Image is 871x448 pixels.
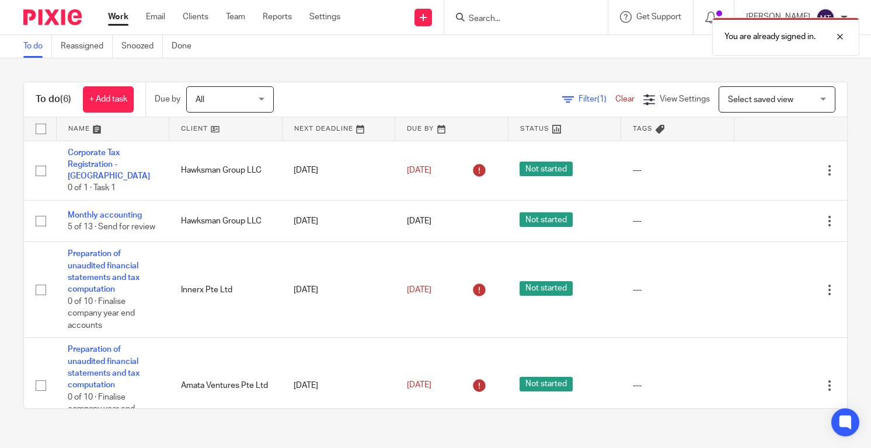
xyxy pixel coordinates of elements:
[520,377,573,391] span: Not started
[121,35,163,58] a: Snoozed
[68,184,116,192] span: 0 of 1 · Task 1
[633,380,723,391] div: ---
[309,11,340,23] a: Settings
[724,31,816,43] p: You are already signed in.
[633,164,723,176] div: ---
[169,242,283,338] td: Innerx Pte Ltd
[68,250,140,293] a: Preparation of unaudited financial statements and tax computation
[23,35,52,58] a: To do
[407,381,431,390] span: [DATE]
[146,11,165,23] a: Email
[169,338,283,433] td: Amata Ventures Pte Ltd
[282,242,395,338] td: [DATE]
[660,95,710,103] span: View Settings
[520,281,573,296] span: Not started
[172,35,200,58] a: Done
[183,11,208,23] a: Clients
[169,141,283,201] td: Hawksman Group LLC
[61,35,113,58] a: Reassigned
[23,9,82,25] img: Pixie
[816,8,835,27] img: svg%3E
[68,211,142,219] a: Monthly accounting
[83,86,134,113] a: + Add task
[597,95,607,103] span: (1)
[36,93,71,106] h1: To do
[282,338,395,433] td: [DATE]
[68,149,150,181] a: Corporate Tax Registration - [GEOGRAPHIC_DATA]
[633,125,653,132] span: Tags
[169,201,283,242] td: Hawksman Group LLC
[68,393,135,425] span: 0 of 10 · Finalise company year end accounts
[633,215,723,227] div: ---
[407,166,431,174] span: [DATE]
[407,286,431,294] span: [DATE]
[68,223,155,231] span: 5 of 13 · Send for review
[615,95,635,103] a: Clear
[68,345,140,389] a: Preparation of unaudited financial statements and tax computation
[520,162,573,176] span: Not started
[633,284,723,296] div: ---
[407,217,431,225] span: [DATE]
[579,95,615,103] span: Filter
[108,11,128,23] a: Work
[226,11,245,23] a: Team
[68,297,135,330] span: 0 of 10 · Finalise company year end accounts
[196,96,204,104] span: All
[263,11,292,23] a: Reports
[520,212,573,227] span: Not started
[282,141,395,201] td: [DATE]
[60,94,71,104] span: (6)
[155,93,180,105] p: Due by
[728,96,793,104] span: Select saved view
[282,201,395,242] td: [DATE]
